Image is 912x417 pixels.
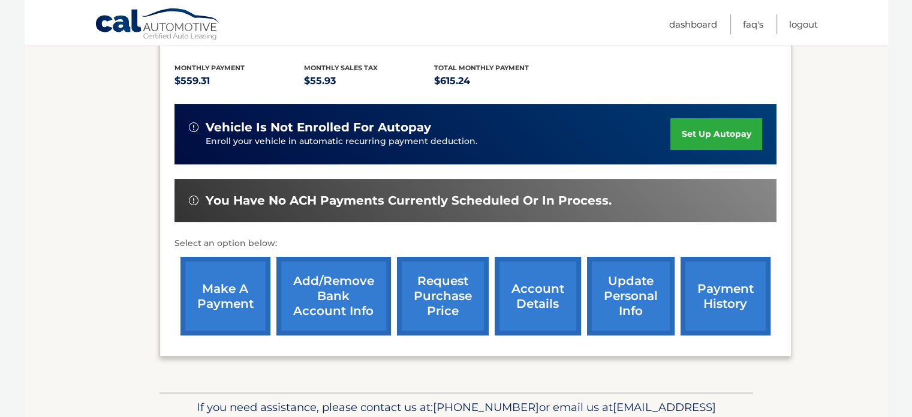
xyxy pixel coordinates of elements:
img: alert-white.svg [189,122,198,132]
a: request purchase price [397,257,489,335]
p: Enroll your vehicle in automatic recurring payment deduction. [206,135,671,148]
span: Monthly Payment [174,64,245,72]
p: $559.31 [174,73,305,89]
span: You have no ACH payments currently scheduled or in process. [206,193,612,208]
span: Total Monthly Payment [434,64,529,72]
p: $615.24 [434,73,564,89]
span: vehicle is not enrolled for autopay [206,120,431,135]
a: Logout [789,14,818,34]
p: $55.93 [304,73,434,89]
span: Monthly sales Tax [304,64,378,72]
p: Select an option below: [174,236,776,251]
a: Cal Automotive [95,8,221,43]
a: Dashboard [669,14,717,34]
a: Add/Remove bank account info [276,257,391,335]
a: update personal info [587,257,675,335]
img: alert-white.svg [189,196,198,205]
a: make a payment [180,257,270,335]
a: account details [495,257,581,335]
a: payment history [681,257,770,335]
a: set up autopay [670,118,761,150]
span: [PHONE_NUMBER] [433,400,539,414]
a: FAQ's [743,14,763,34]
